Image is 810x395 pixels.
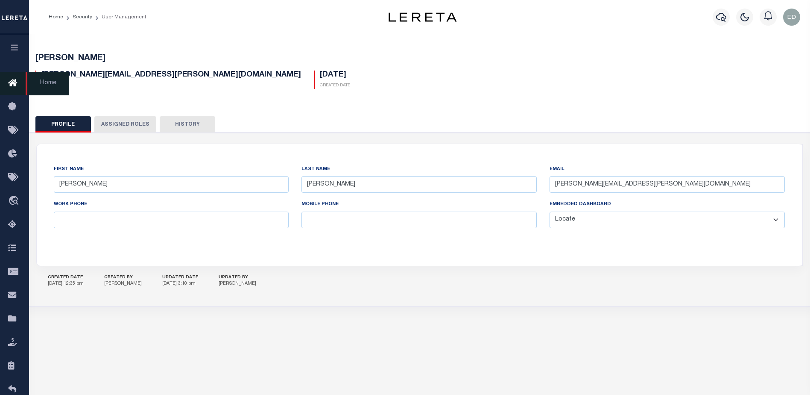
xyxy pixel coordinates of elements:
label: Email [550,166,564,173]
label: Mobile Phone [301,201,339,208]
img: svg+xml;base64,PHN2ZyB4bWxucz0iaHR0cDovL3d3dy53My5vcmcvMjAwMC9zdmciIHBvaW50ZXItZXZlbnRzPSJub25lIi... [783,9,800,26]
label: Work Phone [54,201,87,208]
h5: CREATED DATE [48,275,84,280]
label: First Name [54,166,84,173]
button: Profile [35,116,91,133]
label: Last Name [301,166,330,173]
p: [DATE] 12:35 pm [48,280,84,288]
p: [PERSON_NAME] [104,280,142,288]
button: Assigned Roles [94,116,156,133]
h5: UPDATED DATE [162,275,198,280]
p: [DATE] 3:10 pm [162,280,198,288]
a: Home [49,15,63,20]
span: Home [26,72,69,95]
h5: CREATED BY [104,275,142,280]
img: logo-dark.svg [389,12,457,22]
i: travel_explore [8,196,22,207]
li: User Management [92,13,146,21]
p: [PERSON_NAME] [219,280,256,288]
p: Email [41,83,301,89]
button: History [160,116,215,133]
h5: [PERSON_NAME][EMAIL_ADDRESS][PERSON_NAME][DOMAIN_NAME] [41,71,301,80]
a: Security [73,15,92,20]
span: [PERSON_NAME] [35,54,105,63]
p: Created Date [320,83,350,89]
label: Embedded Dashboard [550,201,611,208]
h5: UPDATED BY [219,275,256,280]
h5: [DATE] [320,71,350,80]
